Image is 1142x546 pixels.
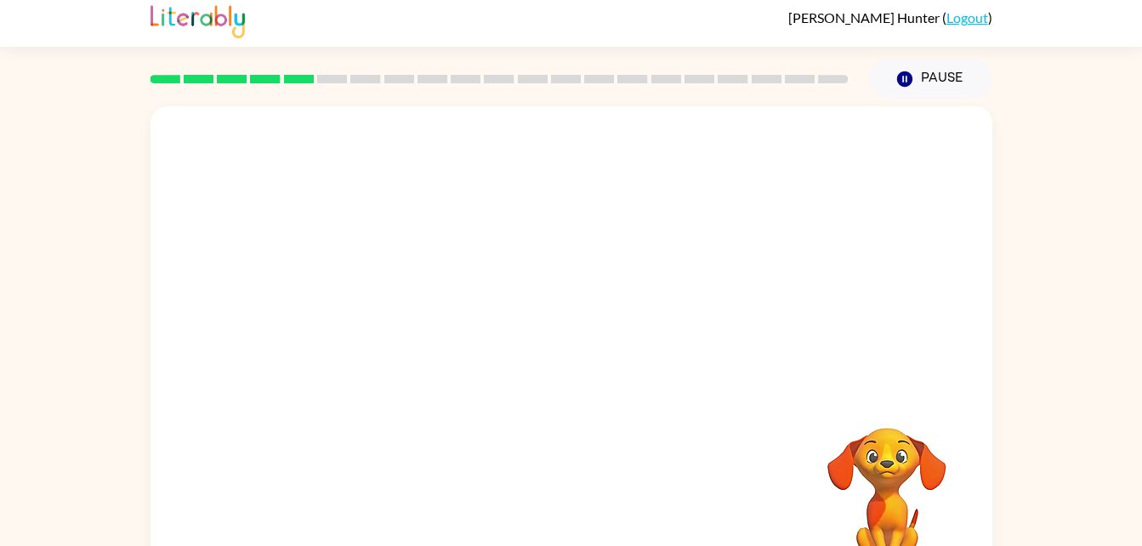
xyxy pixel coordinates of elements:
a: Logout [946,9,988,26]
button: Pause [869,60,992,99]
div: ( ) [788,9,992,26]
span: [PERSON_NAME] Hunter [788,9,942,26]
img: Literably [151,1,245,38]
